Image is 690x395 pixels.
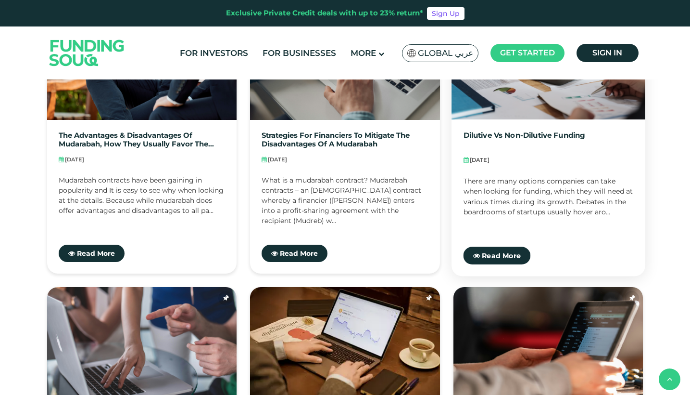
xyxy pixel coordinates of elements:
a: Sign Up [427,7,464,20]
span: [DATE] [65,156,84,163]
a: For Investors [177,45,251,61]
a: Read More [262,245,327,262]
a: Read More [59,245,125,262]
span: Read More [482,251,521,260]
span: Get started [500,48,555,57]
span: Read More [280,249,318,258]
div: Mudarabah contracts have been gaining in popularity and It is easy to see why when looking at the... [59,175,226,224]
div: What is a mudarabah contract? Mudarabah contracts – an [DEMOGRAPHIC_DATA] contract whereby a fina... [262,175,428,224]
a: Strategies for financiers to mitigate the disadvantages of a Mudarabah [262,132,428,148]
span: Read More [77,249,115,258]
div: There are many options companies can take when looking for funding, which they will need at vario... [463,176,633,225]
img: Logo [40,28,134,77]
span: [DATE] [470,156,489,163]
a: Read More [463,247,530,264]
button: back [659,369,680,390]
img: SA Flag [407,49,416,57]
a: Dilutive vs Non-Dilutive funding [463,131,585,148]
img: Dilutive vs Non-Dilutive funding [452,7,645,119]
span: Global عربي [418,48,473,59]
span: Sign in [592,48,622,57]
a: For Businesses [260,45,339,61]
div: Exclusive Private Credit deals with up to 23% return* [226,8,423,19]
span: [DATE] [268,156,287,163]
span: More [351,48,376,58]
a: Sign in [577,44,639,62]
a: The advantages & disadvantages of mudarabah, how they usually favor the Mudreb? [59,132,226,148]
